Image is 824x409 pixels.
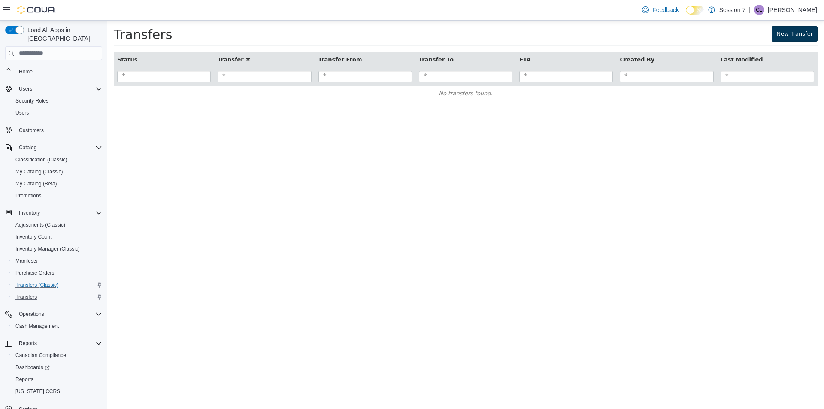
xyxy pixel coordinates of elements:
[19,85,32,92] span: Users
[15,282,58,288] span: Transfers (Classic)
[9,154,106,166] button: Classification (Classic)
[652,6,679,14] span: Feedback
[664,6,710,21] a: New Transfer
[9,267,106,279] button: Purchase Orders
[15,84,102,94] span: Users
[15,294,37,300] span: Transfers
[2,207,106,219] button: Inventory
[12,268,102,278] span: Purchase Orders
[686,6,704,15] input: Dark Mode
[12,167,102,177] span: My Catalog (Classic)
[24,26,102,43] span: Load All Apps in [GEOGRAPHIC_DATA]
[19,209,40,216] span: Inventory
[110,35,145,43] button: Transfer #
[639,1,682,18] a: Feedback
[12,256,102,266] span: Manifests
[12,108,32,118] a: Users
[12,362,53,373] a: Dashboards
[12,191,102,201] span: Promotions
[312,35,348,43] button: Transfer To
[512,35,549,43] button: Created By
[15,338,40,348] button: Reports
[12,292,102,302] span: Transfers
[9,219,106,231] button: Adjustments (Classic)
[19,127,44,134] span: Customers
[12,96,102,106] span: Security Roles
[15,376,33,383] span: Reports
[12,220,69,230] a: Adjustments (Classic)
[12,108,102,118] span: Users
[12,232,102,242] span: Inventory Count
[331,70,385,76] span: No transfers found.
[12,321,62,331] a: Cash Management
[15,221,65,228] span: Adjustments (Classic)
[15,245,80,252] span: Inventory Manager (Classic)
[12,350,70,361] a: Canadian Compliance
[12,167,67,177] a: My Catalog (Classic)
[2,308,106,320] button: Operations
[10,35,32,43] button: Status
[6,6,65,21] span: Transfers
[12,220,102,230] span: Adjustments (Classic)
[19,144,36,151] span: Catalog
[9,349,106,361] button: Canadian Compliance
[12,96,52,106] a: Security Roles
[12,374,37,385] a: Reports
[2,83,106,95] button: Users
[15,208,102,218] span: Inventory
[2,65,106,78] button: Home
[15,364,50,371] span: Dashboards
[15,142,40,153] button: Catalog
[15,84,36,94] button: Users
[412,35,425,43] button: ETA
[12,386,102,397] span: Washington CCRS
[12,155,71,165] a: Classification (Classic)
[15,309,48,319] button: Operations
[9,373,106,385] button: Reports
[12,350,102,361] span: Canadian Compliance
[15,168,63,175] span: My Catalog (Classic)
[768,5,817,15] p: [PERSON_NAME]
[15,192,42,199] span: Promotions
[15,125,47,136] a: Customers
[12,292,40,302] a: Transfers
[15,180,57,187] span: My Catalog (Beta)
[9,107,106,119] button: Users
[15,258,37,264] span: Manifests
[9,243,106,255] button: Inventory Manager (Classic)
[749,5,751,15] p: |
[19,311,44,318] span: Operations
[12,244,102,254] span: Inventory Manager (Classic)
[12,232,55,242] a: Inventory Count
[12,280,62,290] a: Transfers (Classic)
[613,35,657,43] button: Last Modified
[15,233,52,240] span: Inventory Count
[211,35,257,43] button: Transfer From
[15,208,43,218] button: Inventory
[12,386,64,397] a: [US_STATE] CCRS
[9,320,106,332] button: Cash Management
[12,268,58,278] a: Purchase Orders
[9,166,106,178] button: My Catalog (Classic)
[9,255,106,267] button: Manifests
[12,321,102,331] span: Cash Management
[17,6,56,14] img: Cova
[12,244,83,254] a: Inventory Manager (Classic)
[15,352,66,359] span: Canadian Compliance
[9,291,106,303] button: Transfers
[15,323,59,330] span: Cash Management
[2,124,106,136] button: Customers
[719,5,745,15] p: Session 7
[756,5,762,15] span: CL
[12,280,102,290] span: Transfers (Classic)
[12,179,102,189] span: My Catalog (Beta)
[12,155,102,165] span: Classification (Classic)
[9,385,106,397] button: [US_STATE] CCRS
[15,125,102,136] span: Customers
[9,95,106,107] button: Security Roles
[12,191,45,201] a: Promotions
[9,279,106,291] button: Transfers (Classic)
[9,190,106,202] button: Promotions
[9,178,106,190] button: My Catalog (Beta)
